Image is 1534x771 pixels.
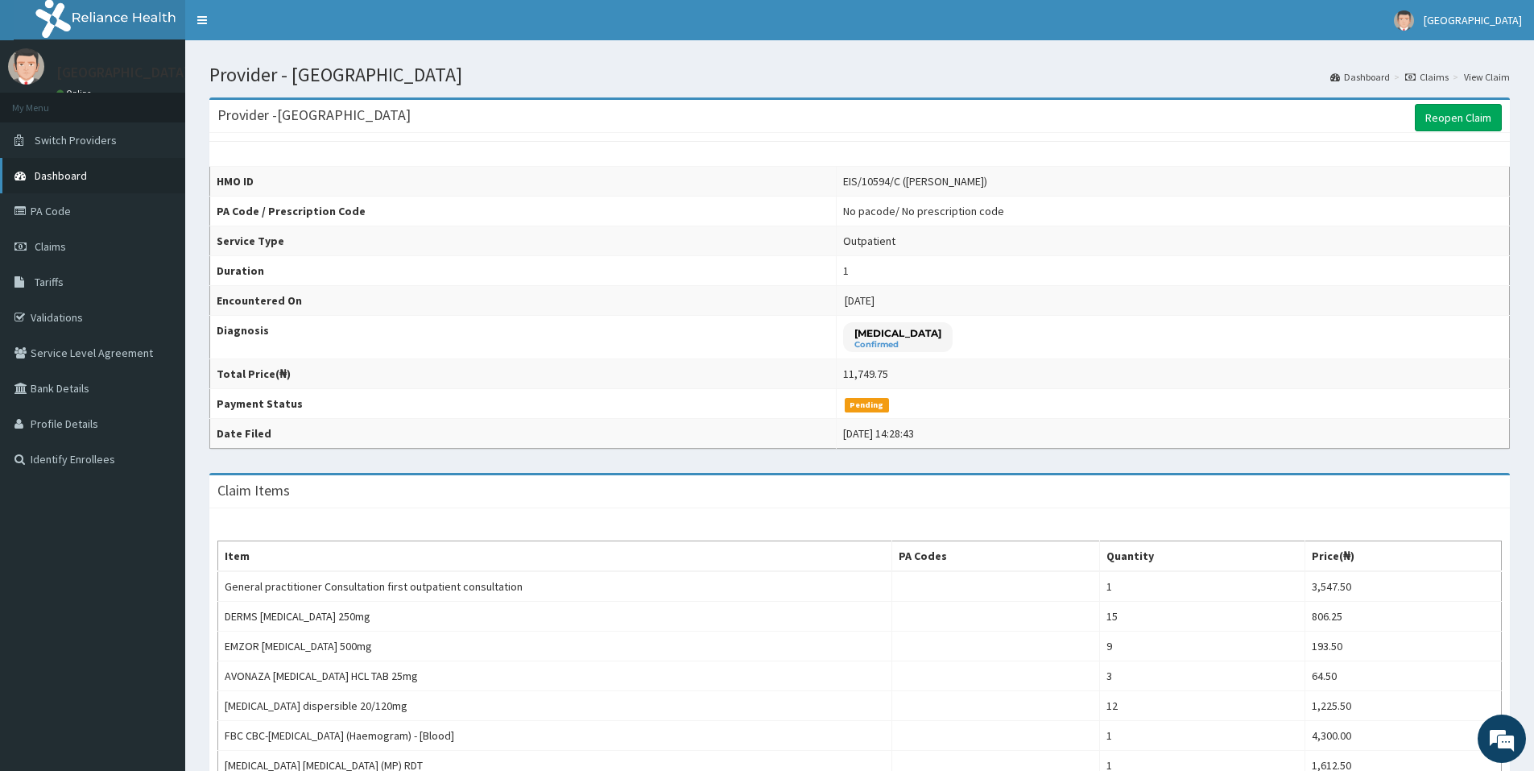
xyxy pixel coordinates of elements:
[84,90,271,111] div: Chat with us now
[1305,602,1501,632] td: 806.25
[218,691,892,721] td: [MEDICAL_DATA] dispersible 20/120mg
[1305,661,1501,691] td: 64.50
[1100,632,1305,661] td: 9
[845,293,875,308] span: [DATE]
[1100,541,1305,572] th: Quantity
[35,275,64,289] span: Tariffs
[1305,541,1501,572] th: Price(₦)
[1394,10,1414,31] img: User Image
[210,316,837,359] th: Diagnosis
[1100,691,1305,721] td: 12
[843,425,914,441] div: [DATE] 14:28:43
[843,233,895,249] div: Outpatient
[1330,70,1390,84] a: Dashboard
[1305,721,1501,751] td: 4,300.00
[217,108,411,122] h3: Provider - [GEOGRAPHIC_DATA]
[210,286,837,316] th: Encountered On
[843,263,849,279] div: 1
[892,541,1100,572] th: PA Codes
[854,341,941,349] small: Confirmed
[1424,13,1522,27] span: [GEOGRAPHIC_DATA]
[218,632,892,661] td: EMZOR [MEDICAL_DATA] 500mg
[1100,602,1305,632] td: 15
[30,81,65,121] img: d_794563401_company_1708531726252_794563401
[56,88,95,99] a: Online
[35,168,87,183] span: Dashboard
[1415,104,1502,131] a: Reopen Claim
[56,65,189,80] p: [GEOGRAPHIC_DATA]
[843,203,1004,219] div: No pacode / No prescription code
[843,173,987,189] div: EIS/10594/C ([PERSON_NAME])
[210,167,837,197] th: HMO ID
[1100,661,1305,691] td: 3
[1100,571,1305,602] td: 1
[218,661,892,691] td: AVONAZA [MEDICAL_DATA] HCL TAB 25mg
[218,571,892,602] td: General practitioner Consultation first outpatient consultation
[210,419,837,449] th: Date Filed
[854,326,941,340] p: [MEDICAL_DATA]
[218,721,892,751] td: FBC CBC-[MEDICAL_DATA] (Haemogram) - [Blood]
[210,256,837,286] th: Duration
[843,366,888,382] div: 11,749.75
[210,389,837,419] th: Payment Status
[8,48,44,85] img: User Image
[264,8,303,47] div: Minimize live chat window
[1100,721,1305,751] td: 1
[1464,70,1510,84] a: View Claim
[1405,70,1449,84] a: Claims
[210,359,837,389] th: Total Price(₦)
[35,133,117,147] span: Switch Providers
[845,398,889,412] span: Pending
[93,203,222,366] span: We're online!
[217,483,290,498] h3: Claim Items
[1305,632,1501,661] td: 193.50
[1305,571,1501,602] td: 3,547.50
[209,64,1510,85] h1: Provider - [GEOGRAPHIC_DATA]
[218,602,892,632] td: DERMS [MEDICAL_DATA] 250mg
[210,197,837,226] th: PA Code / Prescription Code
[1305,691,1501,721] td: 1,225.50
[218,541,892,572] th: Item
[210,226,837,256] th: Service Type
[35,239,66,254] span: Claims
[8,440,307,496] textarea: Type your message and hit 'Enter'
